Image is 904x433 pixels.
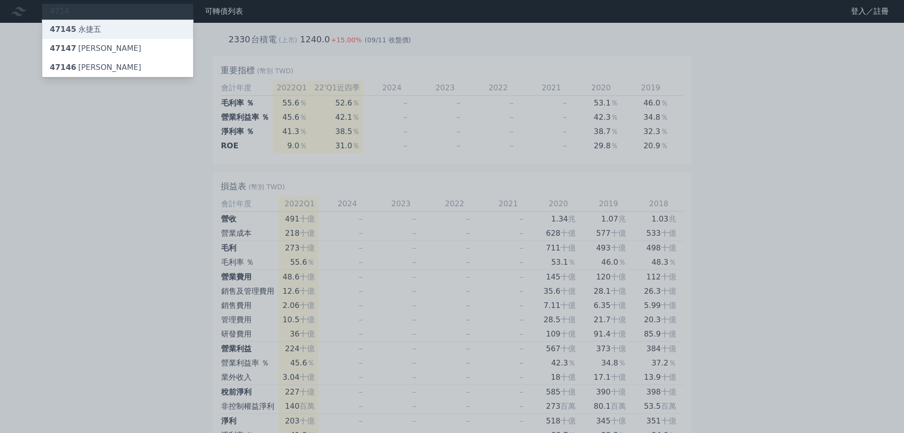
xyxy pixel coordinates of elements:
a: 47146[PERSON_NAME] [42,58,193,77]
a: 47147[PERSON_NAME] [42,39,193,58]
span: 47147 [50,44,76,53]
span: 47145 [50,25,76,34]
a: 47145永捷五 [42,20,193,39]
div: [PERSON_NAME] [50,62,141,73]
div: 永捷五 [50,24,101,35]
div: [PERSON_NAME] [50,43,141,54]
span: 47146 [50,63,76,72]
